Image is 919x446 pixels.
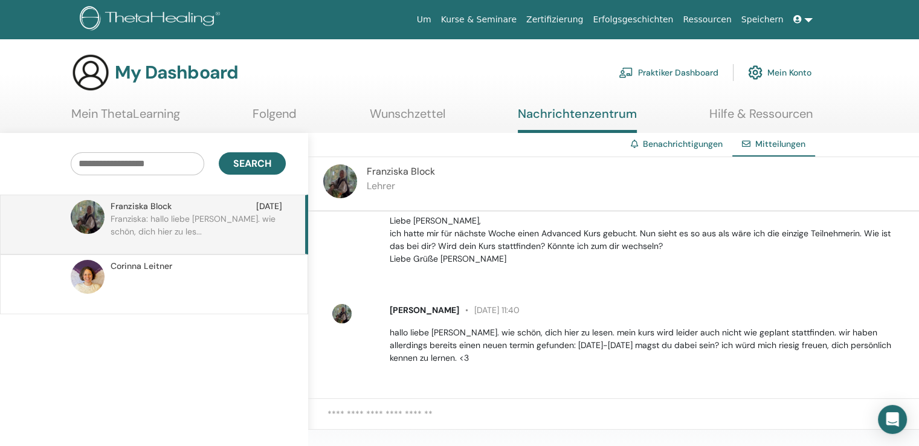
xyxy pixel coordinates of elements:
[390,326,905,364] p: hallo liebe [PERSON_NAME]. wie schön, dich hier zu lesen. mein kurs wird leider auch nicht wie ge...
[71,53,110,92] img: generic-user-icon.jpg
[367,179,435,193] p: Lehrer
[755,138,805,149] span: Mitteilungen
[619,67,633,78] img: chalkboard-teacher.svg
[367,165,435,178] span: Franziska Block
[748,62,763,83] img: cog.svg
[678,8,736,31] a: Ressourcen
[459,305,520,315] span: [DATE] 11:40
[390,305,459,315] span: [PERSON_NAME]
[323,164,357,198] img: default.jpg
[643,138,723,149] a: Benachrichtigungen
[219,152,286,175] button: Search
[370,106,445,130] a: Wunschzettel
[71,106,180,130] a: Mein ThetaLearning
[71,260,105,294] img: default.jpg
[256,200,282,213] span: [DATE]
[588,8,678,31] a: Erfolgsgeschichten
[332,304,352,323] img: default.jpg
[115,62,238,83] h3: My Dashboard
[521,8,588,31] a: Zertifizierung
[619,59,718,86] a: Praktiker Dashboard
[878,405,907,434] div: Open Intercom Messenger
[71,200,105,234] img: default.jpg
[111,260,172,273] span: Corinna Leitner
[253,106,297,130] a: Folgend
[518,106,637,133] a: Nachrichtenzentrum
[412,8,436,31] a: Um
[111,213,286,249] p: Franziska: hallo liebe [PERSON_NAME]. wie schön, dich hier zu les...
[111,200,172,213] span: Franziska Block
[80,6,224,33] img: logo.png
[748,59,811,86] a: Mein Konto
[737,8,788,31] a: Speichern
[436,8,521,31] a: Kurse & Seminare
[709,106,813,130] a: Hilfe & Ressourcen
[233,157,271,170] span: Search
[390,215,905,265] p: Liebe [PERSON_NAME], ich hatte mir für nächste Woche einen Advanced Kurs gebucht. Nun sieht es so...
